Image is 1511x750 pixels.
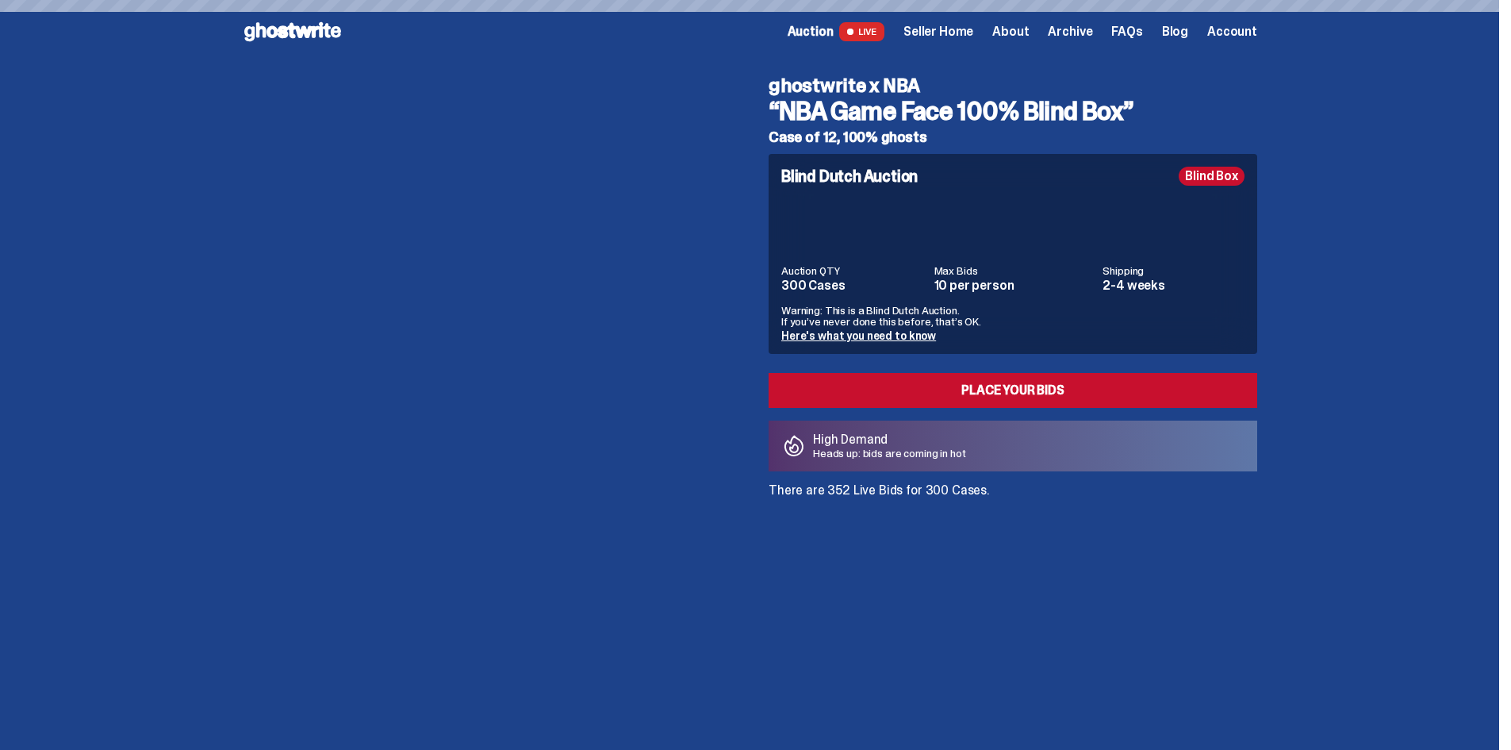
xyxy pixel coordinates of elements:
div: Blind Box [1179,167,1244,186]
h4: ghostwrite x NBA [769,76,1257,95]
p: Warning: This is a Blind Dutch Auction. If you’ve never done this before, that’s OK. [781,305,1244,327]
a: FAQs [1111,25,1142,38]
h5: Case of 12, 100% ghosts [769,130,1257,144]
a: About [992,25,1029,38]
dt: Max Bids [934,265,1094,276]
p: Heads up: bids are coming in hot [813,448,966,459]
a: Blog [1162,25,1188,38]
dd: 10 per person [934,279,1094,292]
a: Here's what you need to know [781,329,936,343]
dd: 2-4 weeks [1103,279,1244,292]
h3: “NBA Game Face 100% Blind Box” [769,98,1257,124]
span: Auction [788,25,834,38]
a: Auction LIVE [788,22,884,41]
dd: 300 Cases [781,279,925,292]
a: Archive [1048,25,1092,38]
span: LIVE [839,22,884,41]
a: Account [1207,25,1257,38]
h4: Blind Dutch Auction [781,168,918,184]
a: Seller Home [903,25,973,38]
p: High Demand [813,433,966,446]
dt: Auction QTY [781,265,925,276]
p: There are 352 Live Bids for 300 Cases. [769,484,1257,497]
a: Place your Bids [769,373,1257,408]
dt: Shipping [1103,265,1244,276]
